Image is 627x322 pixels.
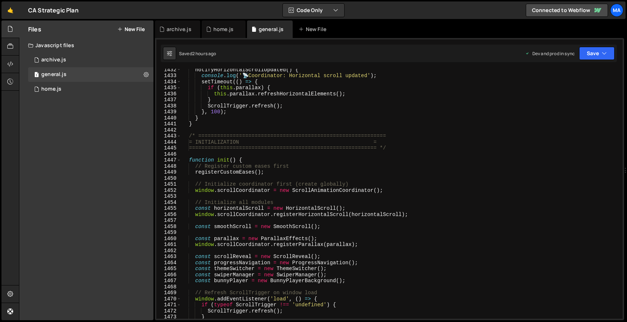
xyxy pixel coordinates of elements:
div: 1437 [156,97,181,103]
div: Saved [179,50,216,57]
div: 1454 [156,200,181,206]
div: 1438 [156,103,181,109]
div: 1452 [156,187,181,194]
div: 1462 [156,248,181,254]
div: New File [299,26,329,33]
div: 1456 [156,212,181,218]
div: 1433 [156,73,181,79]
div: 1434 [156,79,181,85]
h2: Files [28,25,41,33]
div: 1441 [156,121,181,127]
div: 1442 [156,127,181,133]
div: home.js [41,86,61,92]
div: 1453 [156,193,181,200]
div: CA Strategic Plan [28,6,79,15]
div: 17131/47267.js [28,82,153,96]
div: 1440 [156,115,181,121]
button: Code Only [283,4,344,17]
div: general.js [41,71,66,78]
a: Ma [610,4,623,17]
button: New File [117,26,145,32]
div: 1447 [156,157,181,163]
div: 1466 [156,272,181,278]
div: 1445 [156,145,181,151]
div: 1457 [156,217,181,224]
div: 1444 [156,139,181,145]
div: 1446 [156,151,181,158]
div: 17131/47264.js [28,67,153,82]
div: archive.js [41,57,66,63]
div: 1448 [156,163,181,170]
div: general.js [259,26,284,33]
button: Save [579,47,615,60]
a: 🤙 [1,1,19,19]
div: 1469 [156,290,181,296]
div: home.js [213,26,233,33]
div: 1436 [156,91,181,97]
div: 1443 [156,133,181,139]
div: 1460 [156,236,181,242]
div: 1458 [156,224,181,230]
div: 1468 [156,284,181,290]
div: 1439 [156,109,181,115]
div: 2 hours ago [192,50,216,57]
div: 1461 [156,242,181,248]
div: 1471 [156,302,181,308]
span: 1 [34,72,39,78]
div: Javascript files [19,38,153,53]
div: 1459 [156,230,181,236]
div: 17131/47521.js [28,53,153,67]
div: 1465 [156,266,181,272]
div: 1435 [156,85,181,91]
div: archive.js [167,26,191,33]
div: 1472 [156,308,181,314]
div: 1455 [156,205,181,212]
div: 1432 [156,67,181,73]
div: 1463 [156,254,181,260]
div: 1450 [156,175,181,182]
div: 1467 [156,278,181,284]
div: 1464 [156,260,181,266]
div: Dev and prod in sync [525,50,575,57]
div: 1473 [156,314,181,320]
a: Connected to Webflow [526,4,608,17]
div: 1449 [156,169,181,175]
div: 1451 [156,181,181,187]
div: 1470 [156,296,181,302]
